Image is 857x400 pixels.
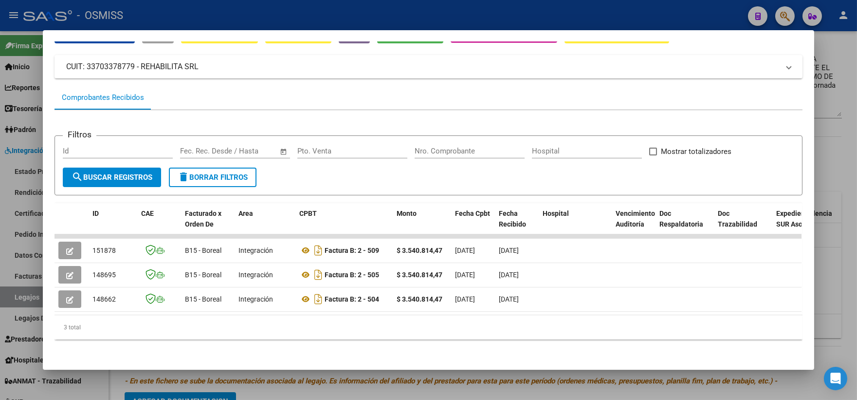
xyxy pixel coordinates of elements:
[169,168,256,187] button: Borrar Filtros
[539,203,612,246] datatable-header-cell: Hospital
[180,147,219,155] input: Fecha inicio
[72,173,152,182] span: Buscar Registros
[238,271,273,279] span: Integración
[312,243,325,258] i: Descargar documento
[499,247,519,254] span: [DATE]
[92,271,116,279] span: 148695
[312,267,325,283] i: Descargar documento
[141,210,154,217] span: CAE
[63,128,96,141] h3: Filtros
[714,203,772,246] datatable-header-cell: Doc Trazabilidad
[397,247,442,254] strong: $ 3.540.814,47
[659,210,703,229] span: Doc Respaldatoria
[66,61,779,73] mat-panel-title: CUIT: 33703378779 - REHABILITA SRL
[397,210,417,217] span: Monto
[238,295,273,303] span: Integración
[499,295,519,303] span: [DATE]
[776,210,820,229] span: Expediente SUR Asociado
[455,247,475,254] span: [DATE]
[656,203,714,246] datatable-header-cell: Doc Respaldatoria
[312,291,325,307] i: Descargar documento
[543,210,569,217] span: Hospital
[55,315,802,340] div: 3 total
[228,147,275,155] input: Fecha fin
[325,271,379,279] strong: Factura B: 2 - 505
[185,247,221,254] span: B15 - Boreal
[772,203,826,246] datatable-header-cell: Expediente SUR Asociado
[235,203,295,246] datatable-header-cell: Area
[397,295,442,303] strong: $ 3.540.814,47
[718,210,757,229] span: Doc Trazabilidad
[299,210,317,217] span: CPBT
[325,295,379,303] strong: Factura B: 2 - 504
[137,203,181,246] datatable-header-cell: CAE
[499,210,526,229] span: Fecha Recibido
[397,271,442,279] strong: $ 3.540.814,47
[92,295,116,303] span: 148662
[72,171,83,183] mat-icon: search
[178,173,248,182] span: Borrar Filtros
[393,203,451,246] datatable-header-cell: Monto
[455,271,475,279] span: [DATE]
[278,146,290,157] button: Open calendar
[185,295,221,303] span: B15 - Boreal
[185,271,221,279] span: B15 - Boreal
[178,171,189,183] mat-icon: delete
[661,146,731,157] span: Mostrar totalizadores
[181,203,235,246] datatable-header-cell: Facturado x Orden De
[499,271,519,279] span: [DATE]
[55,55,802,78] mat-expansion-panel-header: CUIT: 33703378779 - REHABILITA SRL
[451,203,495,246] datatable-header-cell: Fecha Cpbt
[62,92,144,103] div: Comprobantes Recibidos
[89,203,137,246] datatable-header-cell: ID
[612,203,656,246] datatable-header-cell: Vencimiento Auditoría
[238,247,273,254] span: Integración
[92,210,99,217] span: ID
[63,168,161,187] button: Buscar Registros
[238,210,253,217] span: Area
[616,210,655,229] span: Vencimiento Auditoría
[185,210,221,229] span: Facturado x Orden De
[495,203,539,246] datatable-header-cell: Fecha Recibido
[325,247,379,254] strong: Factura B: 2 - 509
[295,203,393,246] datatable-header-cell: CPBT
[824,367,847,390] div: Open Intercom Messenger
[455,295,475,303] span: [DATE]
[455,210,490,217] span: Fecha Cpbt
[92,247,116,254] span: 151878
